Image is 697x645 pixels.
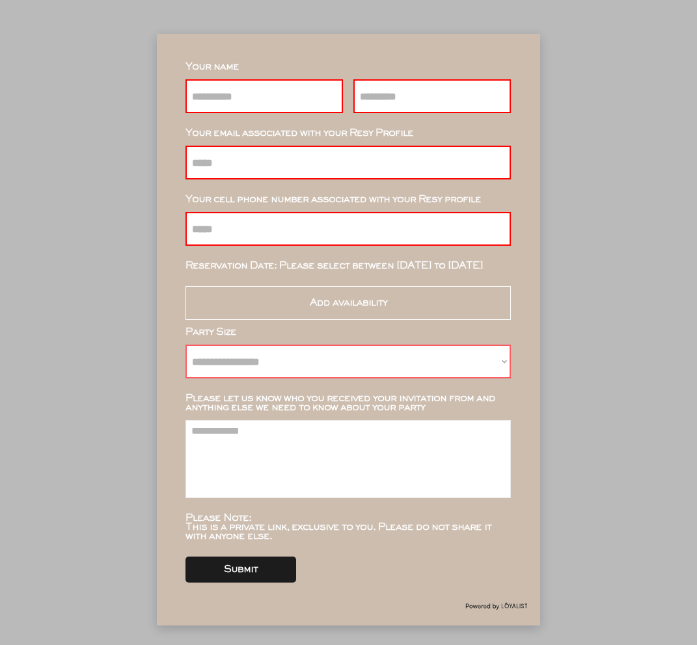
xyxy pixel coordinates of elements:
div: Your cell phone number associated with your Resy profile [185,195,511,204]
div: Submit [224,565,258,574]
div: Please let us know who you received your invitation from and anything else we need to know about ... [185,394,511,412]
div: Your email associated with your Resy Profile [185,129,511,138]
div: Party Size [185,328,511,337]
div: Your name [185,62,511,72]
img: Group%2048096278.svg [465,599,527,612]
div: Please Note: This is a private link, exclusive to you. Please do not share it with anyone else. [185,514,511,541]
div: Add availability [310,298,387,308]
div: Reservation Date: Please select between [DATE] to [DATE] [185,261,511,270]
